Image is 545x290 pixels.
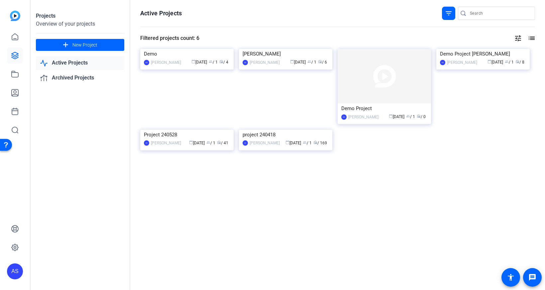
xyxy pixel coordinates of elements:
span: / 169 [313,141,327,145]
div: [PERSON_NAME] [151,140,181,146]
span: / 1 [505,60,514,65]
mat-icon: tune [514,34,522,42]
a: Active Projects [36,56,124,70]
div: AS [144,60,149,65]
span: / 8 [515,60,524,65]
div: JC [144,140,149,146]
div: project 240418 [243,130,329,140]
span: [DATE] [191,60,207,65]
span: radio [417,114,421,118]
span: calendar_today [389,114,393,118]
span: [DATE] [285,141,301,145]
div: [PERSON_NAME] [151,59,181,66]
div: Projects [36,12,124,20]
span: / 4 [219,60,228,65]
span: group [505,60,509,64]
mat-icon: message [528,273,536,281]
button: New Project [36,39,124,51]
div: [PERSON_NAME] [447,59,477,66]
input: Search [470,9,530,17]
img: blue-gradient.svg [10,11,20,21]
span: radio [219,60,223,64]
span: group [206,140,210,144]
span: group [307,60,311,64]
h1: Active Projects [140,9,182,17]
span: group [406,114,410,118]
span: calendar_today [285,140,289,144]
div: AS [440,60,445,65]
div: [PERSON_NAME] [348,114,379,120]
span: [DATE] [189,141,205,145]
span: / 1 [406,114,415,119]
div: AS [7,263,23,279]
span: / 0 [417,114,426,119]
div: Filtered projects count: 6 [140,34,199,42]
mat-icon: accessibility [507,273,515,281]
mat-icon: filter_list [445,9,453,17]
span: / 1 [209,60,218,65]
span: radio [318,60,322,64]
span: / 41 [217,141,228,145]
div: AS [341,114,347,120]
div: Project 240528 [144,130,230,140]
div: Demo [144,49,230,59]
span: calendar_today [189,140,193,144]
span: radio [217,140,221,144]
div: JC [243,140,248,146]
span: radio [313,140,317,144]
span: group [209,60,213,64]
span: calendar_today [191,60,195,64]
span: / 1 [303,141,312,145]
span: / 1 [307,60,316,65]
span: New Project [72,42,97,49]
div: AS [243,60,248,65]
span: group [303,140,307,144]
span: [DATE] [488,60,503,65]
div: [PERSON_NAME] [243,49,329,59]
span: / 6 [318,60,327,65]
div: Demo Project [PERSON_NAME] [440,49,526,59]
span: [DATE] [290,60,306,65]
span: radio [515,60,519,64]
div: [PERSON_NAME] [250,59,280,66]
span: [DATE] [389,114,404,119]
span: / 1 [206,141,215,145]
mat-icon: add [61,41,70,49]
a: Archived Projects [36,71,124,85]
div: [PERSON_NAME] [250,140,280,146]
mat-icon: list [527,34,535,42]
span: calendar_today [488,60,491,64]
div: Overview of your projects [36,20,124,28]
span: calendar_today [290,60,294,64]
div: Demo Project [341,103,427,113]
